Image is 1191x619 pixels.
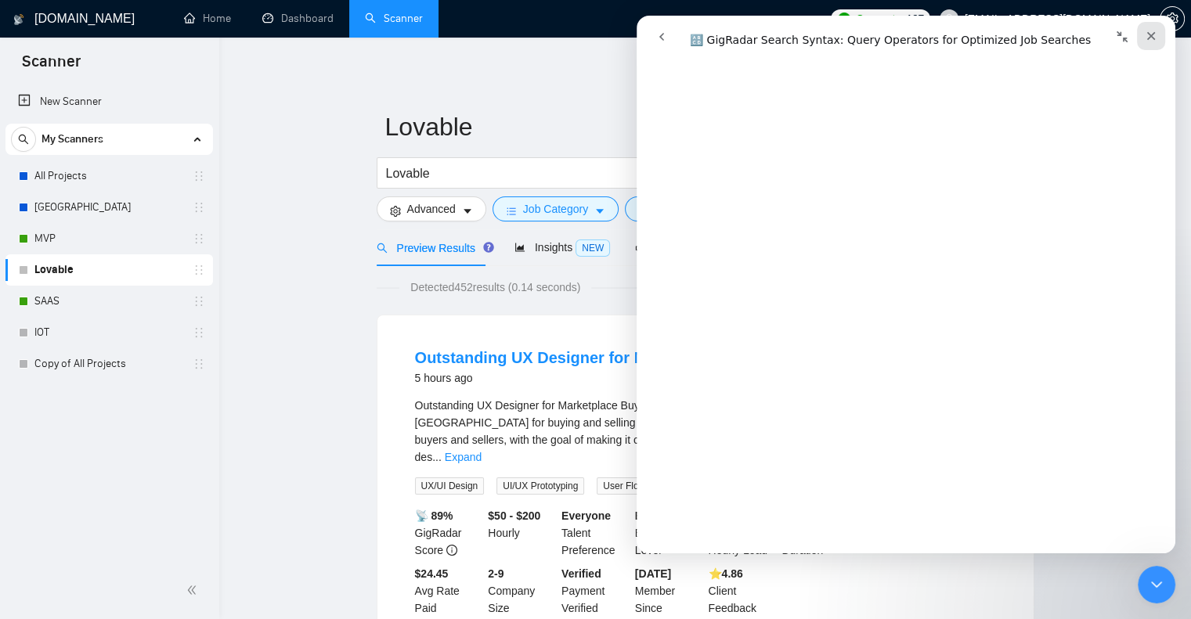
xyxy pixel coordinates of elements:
b: Expert [635,509,669,522]
a: Copy of All Projects [34,348,183,380]
input: Search Freelance Jobs... [386,164,804,183]
a: Outstanding UX Designer for Marketplace Buyer-Seller Platform [415,349,890,366]
b: 📡 89% [415,509,453,522]
span: notification [635,243,646,254]
a: MVP [34,223,183,254]
div: Talent Preference [558,507,632,559]
a: homeHome [184,12,231,25]
div: Client Feedback [706,565,779,617]
div: Payment Verified [558,565,632,617]
div: Company Size [485,565,558,617]
span: holder [193,201,205,214]
span: holder [193,170,205,182]
span: UI/UX Prototyping [496,477,584,495]
span: holder [193,264,205,276]
span: area-chart [514,242,525,253]
div: Outstanding UX Designer for Marketplace Buyer-Seller Platform Project Overview We are the largest... [415,397,996,466]
img: upwork-logo.png [838,13,850,25]
span: Advanced [407,200,456,218]
a: [GEOGRAPHIC_DATA] [34,192,183,223]
a: dashboardDashboard [262,12,334,25]
button: barsJob Categorycaret-down [493,196,619,221]
span: Connects: [856,10,903,27]
span: search [12,134,35,145]
span: Scanner [9,50,93,83]
a: searchScanner [365,12,423,25]
span: Detected 452 results (0.14 seconds) [399,279,591,296]
span: Alerts [635,242,684,254]
b: $24.45 [415,567,449,580]
span: Preview Results [377,242,489,254]
img: logo [13,7,24,32]
span: Insights [514,241,610,254]
span: holder [193,295,205,308]
li: New Scanner [5,86,213,117]
span: caret-down [462,205,473,217]
b: $50 - $200 [488,509,540,522]
li: My Scanners [5,124,213,380]
span: search [377,243,388,254]
span: holder [193,358,205,370]
a: All Projects [34,160,183,192]
span: ... [432,451,442,463]
input: Scanner name... [385,107,1002,146]
a: New Scanner [18,86,200,117]
button: setting [1160,6,1185,31]
a: Lovable [34,254,183,286]
span: info-circle [446,545,457,556]
div: Tooltip anchor [482,240,496,254]
span: User Flow [597,477,651,495]
b: [DATE] [635,567,671,580]
button: folderJobscaret-down [625,196,709,221]
b: ⭐️ 4.86 [709,567,743,580]
iframe: Intercom live chat [637,16,1175,553]
span: setting [1160,13,1184,25]
span: user [944,13,955,24]
span: 127 [906,10,923,27]
span: double-left [186,582,202,598]
span: setting [390,205,401,217]
b: 2-9 [488,567,503,580]
div: Hourly [485,507,558,559]
span: Job Category [523,200,588,218]
button: settingAdvancedcaret-down [377,196,486,221]
span: holder [193,326,205,339]
div: Member Since [632,565,706,617]
span: holder [193,232,205,245]
a: IOT [34,317,183,348]
div: GigRadar Score [412,507,485,559]
iframe: Intercom live chat [1138,566,1175,603]
span: My Scanners [42,124,103,155]
span: caret-down [594,205,605,217]
button: search [11,127,36,152]
b: Verified [561,567,601,580]
div: Avg Rate Paid [412,565,485,617]
a: SAAS [34,286,183,317]
div: 5 hours ago [415,369,890,387]
a: setting [1160,13,1185,25]
a: Expand [445,451,482,463]
span: bars [506,205,517,217]
span: NEW [576,239,610,257]
div: Experience Level [632,507,706,559]
span: UX/UI Design [415,477,485,495]
b: Everyone [561,509,611,522]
